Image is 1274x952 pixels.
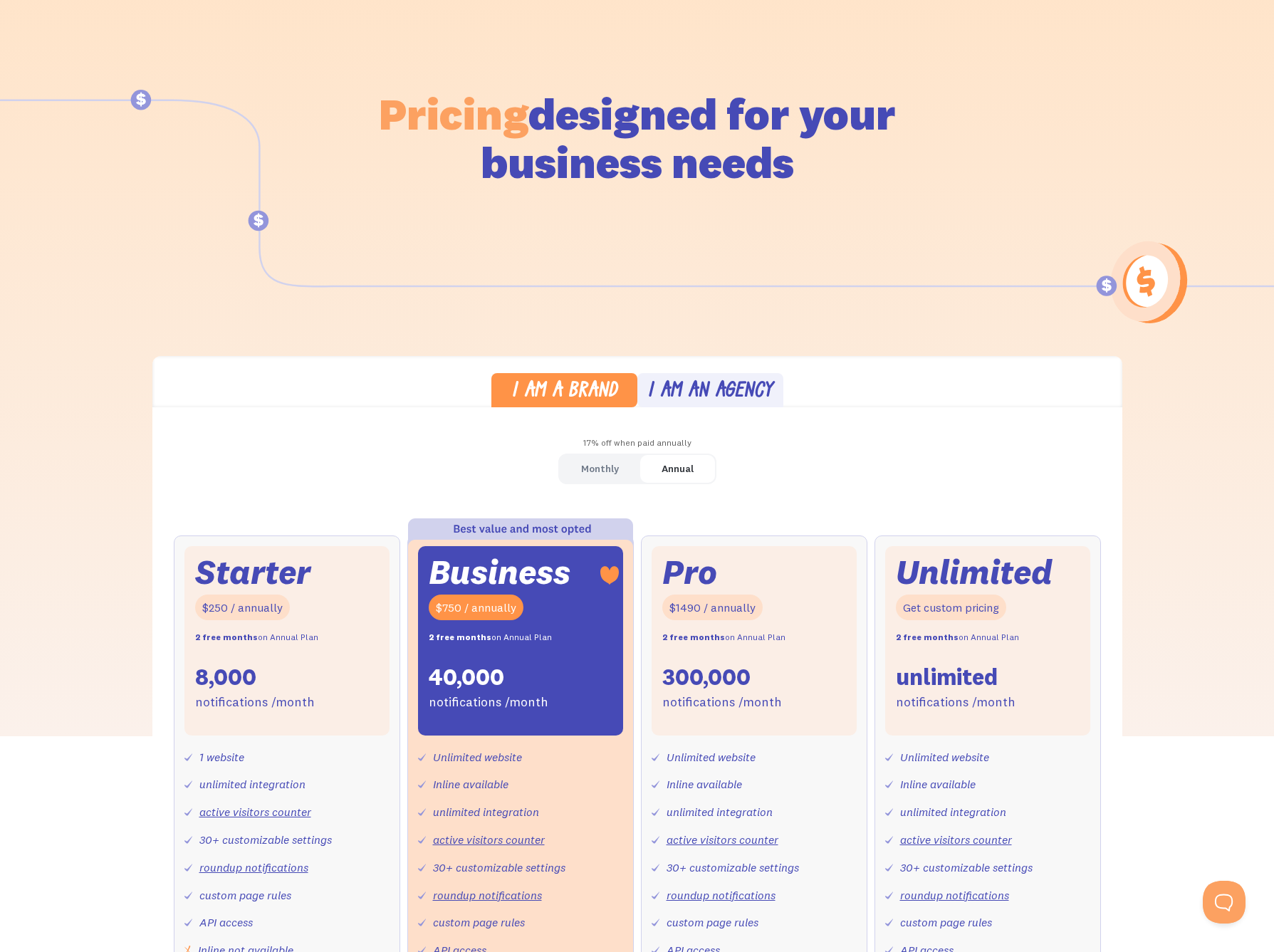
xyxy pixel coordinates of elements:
div: 300,000 [662,662,751,692]
div: 8,000 [195,662,256,692]
a: active visitors counter [900,832,1012,847]
a: active visitors counter [433,832,545,847]
div: I am an agency [647,382,773,402]
div: $750 / annually [429,595,523,621]
div: Unlimited website [433,747,522,768]
div: unlimited integration [900,802,1006,822]
div: 30+ customizable settings [667,857,799,878]
div: Unlimited [896,557,1053,587]
div: Unlimited website [667,747,756,768]
div: 40,000 [429,662,504,692]
a: active visitors counter [199,805,311,819]
a: active visitors counter [667,832,778,847]
div: on Annual Plan [195,627,318,648]
div: Inline available [900,774,976,795]
div: Starter [195,557,310,587]
div: unlimited [896,662,998,692]
div: $250 / annually [195,595,290,621]
a: roundup notifications [199,860,308,874]
a: roundup notifications [433,888,542,902]
div: on Annual Plan [896,627,1019,648]
div: Inline available [433,774,508,795]
iframe: Toggle Customer Support [1203,881,1246,924]
div: 30+ customizable settings [199,830,332,850]
div: notifications /month [896,692,1015,713]
div: 17% off when paid annually [152,433,1122,454]
div: unlimited integration [667,802,773,822]
div: notifications /month [195,692,315,713]
div: 30+ customizable settings [433,857,565,878]
div: custom page rules [667,912,758,933]
div: Inline available [667,774,742,795]
div: Business [429,557,570,587]
div: $1490 / annually [662,595,763,621]
div: API access [199,912,253,933]
div: Get custom pricing [896,595,1006,621]
a: roundup notifications [900,888,1009,902]
div: notifications /month [429,692,548,713]
h1: designed for your business needs [378,90,897,187]
strong: 2 free months [662,632,725,642]
div: Unlimited website [900,747,989,768]
div: I am a brand [511,382,617,402]
div: notifications /month [662,692,782,713]
div: custom page rules [900,912,992,933]
strong: 2 free months [896,632,959,642]
div: Monthly [581,459,619,479]
div: 1 website [199,747,244,768]
div: custom page rules [433,912,525,933]
div: 30+ customizable settings [900,857,1033,878]
span: Pricing [379,86,528,141]
div: on Annual Plan [429,627,552,648]
div: unlimited integration [199,774,306,795]
div: Annual [662,459,694,479]
div: custom page rules [199,885,291,906]
div: on Annual Plan [662,627,785,648]
strong: 2 free months [195,632,258,642]
strong: 2 free months [429,632,491,642]
a: roundup notifications [667,888,776,902]
div: Pro [662,557,717,587]
div: unlimited integration [433,802,539,822]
